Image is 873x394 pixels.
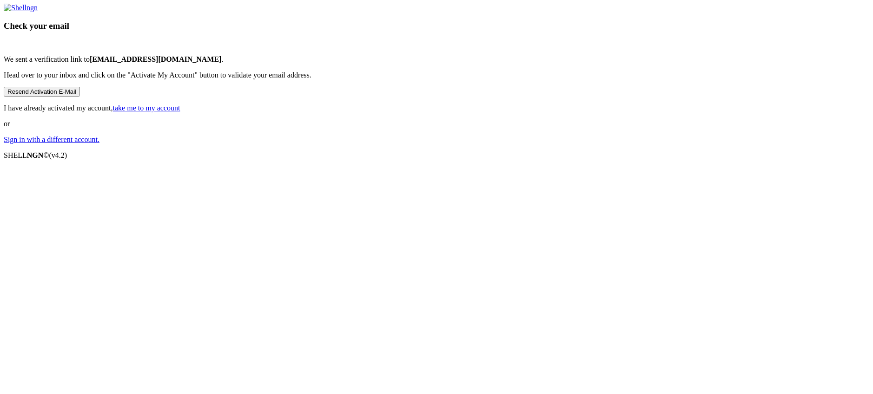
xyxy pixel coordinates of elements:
p: Head over to your inbox and click on the "Activate My Account" button to validate your email addr... [4,71,869,79]
b: NGN [27,151,44,159]
b: [EMAIL_ADDRESS][DOMAIN_NAME] [90,55,222,63]
img: Shellngn [4,4,38,12]
span: 4.2.0 [49,151,67,159]
div: or [4,4,869,144]
h3: Check your email [4,21,869,31]
p: We sent a verification link to . [4,55,869,64]
button: Resend Activation E-Mail [4,87,80,97]
p: I have already activated my account, [4,104,869,112]
a: take me to my account [113,104,180,112]
a: Sign in with a different account. [4,136,99,143]
span: SHELL © [4,151,67,159]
